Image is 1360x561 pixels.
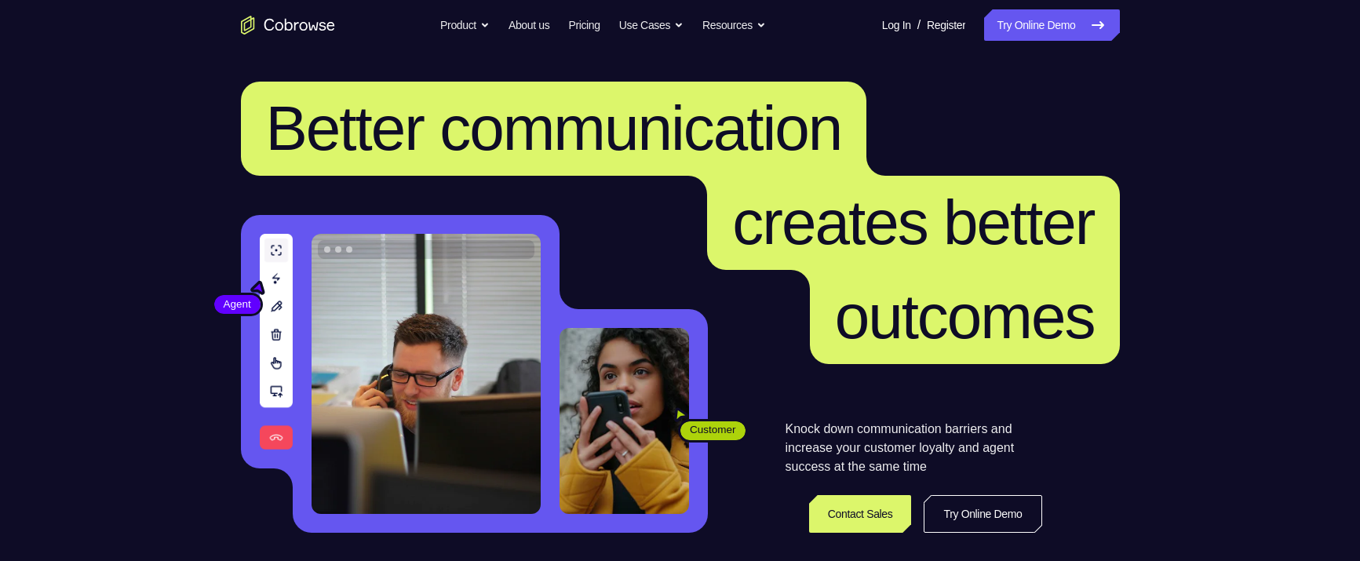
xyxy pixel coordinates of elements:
span: Better communication [266,93,842,163]
span: creates better [732,188,1094,257]
p: Knock down communication barriers and increase your customer loyalty and agent success at the sam... [786,420,1042,476]
a: Go to the home page [241,16,335,35]
button: Product [440,9,490,41]
span: outcomes [835,282,1095,352]
button: Use Cases [619,9,684,41]
a: Register [927,9,965,41]
button: Resources [702,9,766,41]
a: Log In [882,9,911,41]
a: Pricing [568,9,600,41]
a: Contact Sales [809,495,912,533]
a: About us [509,9,549,41]
span: / [917,16,921,35]
a: Try Online Demo [984,9,1119,41]
img: A customer support agent talking on the phone [312,234,541,514]
a: Try Online Demo [924,495,1041,533]
img: A customer holding their phone [560,328,689,514]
